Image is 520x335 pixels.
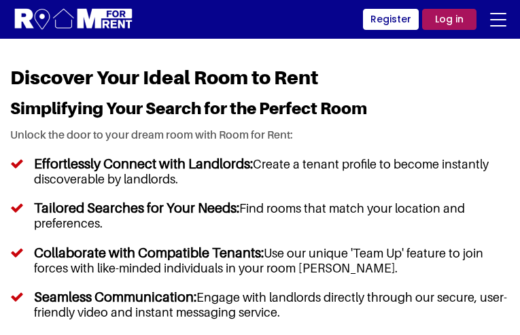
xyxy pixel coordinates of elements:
[34,200,239,216] h5: Tailored Searches for Your Needs:
[422,9,476,30] a: Log in
[363,9,419,30] a: Register
[10,238,510,283] li: Use our unique 'Team Up' feature to join forces with like-minded individuals in your room [PERSON...
[34,245,264,261] h5: Collaborate with Compatible Tenants:
[34,156,253,172] h5: Effortlessly Connect with Landlords:
[10,99,510,129] h3: Simplifying Your Search for the Perfect Room
[10,149,510,194] li: Create a tenant profile to become instantly discoverable by landlords.
[34,289,196,305] h5: Seamless Communication:
[10,193,510,238] li: Find rooms that match your location and preferences.
[10,128,510,148] p: Unlock the door to your dream room with Room for Rent:
[10,66,510,99] h1: Discover Your Ideal Room to Rent
[14,7,134,32] img: Logo for Room for Rent, featuring a welcoming design with a house icon and modern typography
[10,282,510,327] li: Engage with landlords directly through our secure, user-friendly video and instant messaging serv...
